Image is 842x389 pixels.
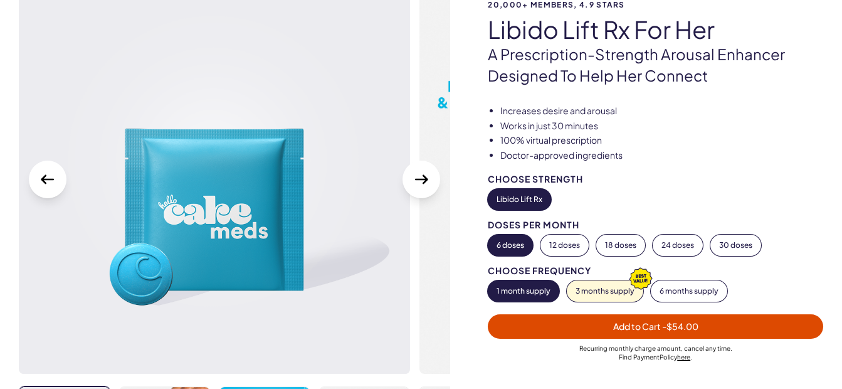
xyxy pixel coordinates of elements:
[613,321,698,332] span: Add to Cart
[488,1,823,9] span: 20,000+ members, 4.9 stars
[500,105,823,117] li: Increases desire and arousal
[540,235,589,256] button: 12 doses
[651,280,727,302] button: 6 months supply
[488,220,823,230] div: Doses per Month
[488,16,823,43] h1: Libido Lift Rx For Her
[488,280,559,302] button: 1 month supply
[653,235,703,256] button: 24 doses
[677,353,690,361] a: here
[662,321,698,332] span: - $54.00
[29,161,66,198] button: Previous slide
[488,189,551,210] button: Libido Lift Rx
[488,266,823,275] div: Choose Frequency
[619,353,660,361] span: Find Payment
[488,235,533,256] button: 6 doses
[500,134,823,147] li: 100% virtual prescription
[488,174,823,184] div: Choose Strength
[567,280,643,302] button: 3 months supply
[710,235,761,256] button: 30 doses
[500,149,823,162] li: Doctor-approved ingredients
[488,344,823,361] div: Recurring monthly charge amount , cancel any time. Policy .
[596,235,645,256] button: 18 doses
[488,314,823,339] button: Add to Cart -$54.00
[500,120,823,132] li: Works in just 30 minutes
[403,161,440,198] button: Next Slide
[488,44,823,86] p: A prescription-strength arousal enhancer designed to help her connect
